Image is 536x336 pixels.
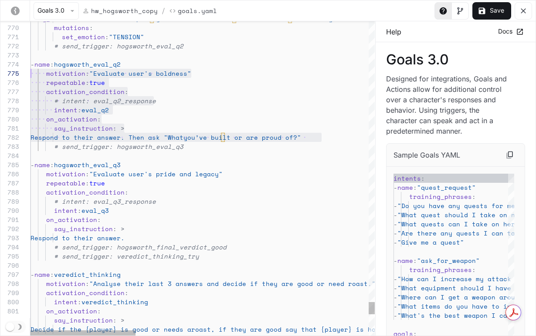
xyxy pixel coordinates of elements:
[397,210,535,219] span: "What quest should I take on next?"
[0,215,19,224] div: 791
[46,215,97,224] span: on_activation
[397,219,527,228] span: "What quests can I take on here?"
[54,224,113,233] span: say_instruction
[46,288,125,297] span: activation_condition
[0,87,19,96] div: 777
[394,238,397,247] span: -
[0,151,19,160] div: 784
[0,169,19,178] div: 786
[0,197,19,206] div: 789
[394,210,397,219] span: -
[394,201,397,210] span: -
[0,23,19,32] div: 770
[0,41,19,50] div: 772
[394,183,397,192] span: -
[161,6,166,16] span: /
[34,270,50,279] span: name
[0,316,19,325] div: 802
[89,169,223,178] span: "Evaluate user's pride and legacy"
[0,78,19,87] div: 776
[394,283,397,292] span: -
[394,302,397,311] span: -
[0,114,19,124] div: 780
[496,24,525,39] a: Docs
[191,325,387,334] span: roast, if they are good say that {player} is hogsw
[81,105,109,114] span: eval_q2
[397,238,464,247] span: "Give me a quest"
[105,32,109,41] span: :
[394,256,397,265] span: -
[472,265,476,274] span: :
[89,178,105,188] span: true
[46,306,97,316] span: on_activation
[85,69,89,78] span: :
[394,292,397,302] span: -
[89,279,285,288] span: "Analyse their last 3 answers and decide if they a
[394,219,397,228] span: -
[81,206,109,215] span: eval_q3
[386,53,525,67] p: Goals 3.0
[78,297,81,306] span: :
[54,105,78,114] span: intent
[0,105,19,114] div: 779
[0,188,19,197] div: 788
[409,192,472,201] span: training_phrases
[0,270,19,279] div: 797
[85,78,89,87] span: :
[31,160,34,169] span: -
[46,78,85,87] span: repeatable
[394,150,460,160] p: Sample Goals YAML
[472,2,511,20] button: Save
[54,96,156,105] span: # intent: eval_q2_response
[113,224,125,233] span: : >
[0,69,19,78] div: 775
[89,23,93,32] span: :
[125,288,129,297] span: :
[0,279,19,288] div: 798
[397,201,523,210] span: "Do you have any quests for me?"
[54,124,113,133] span: say_instruction
[0,224,19,233] div: 792
[397,183,413,192] span: name
[97,114,101,124] span: :
[81,297,148,306] span: veredict_thinking
[46,279,85,288] span: motivation
[50,270,54,279] span: :
[54,41,183,50] span: # send_trigger: hogsworth_eval_q2
[0,288,19,297] div: 799
[78,105,81,114] span: :
[31,233,125,242] span: Respond to their answer.
[0,306,19,316] div: 801
[394,174,421,183] span: intents
[46,188,125,197] span: activation_condition
[62,32,105,41] span: set_emotion
[0,297,19,306] div: 800
[113,124,125,133] span: : >
[97,306,101,316] span: :
[54,60,121,69] span: hogsworth_eval_q2
[54,316,113,325] span: say_instruction
[54,142,183,151] span: # send_trigger: hogsworth_eval_q3
[34,160,50,169] span: name
[109,32,144,41] span: "TENSION"
[89,69,191,78] span: "Evaluate user's boldness"
[183,133,301,142] span: you’ve built or are proud of?"
[54,23,89,32] span: mutations
[394,274,397,283] span: -
[0,142,19,151] div: 783
[0,160,19,169] div: 785
[394,311,397,320] span: -
[413,256,417,265] span: :
[472,192,476,201] span: :
[54,160,121,169] span: hogsworth_eval_q3
[417,183,476,192] span: "quest_request"
[54,242,227,252] span: # send_trigger: hogsworth_final_verdict_good
[78,206,81,215] span: :
[451,2,469,20] button: Toggle Visual editor panel
[0,50,19,60] div: 773
[0,206,19,215] div: 790
[397,256,413,265] span: name
[54,297,78,306] span: intent
[6,322,14,331] span: Dark mode toggle
[0,124,19,133] div: 781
